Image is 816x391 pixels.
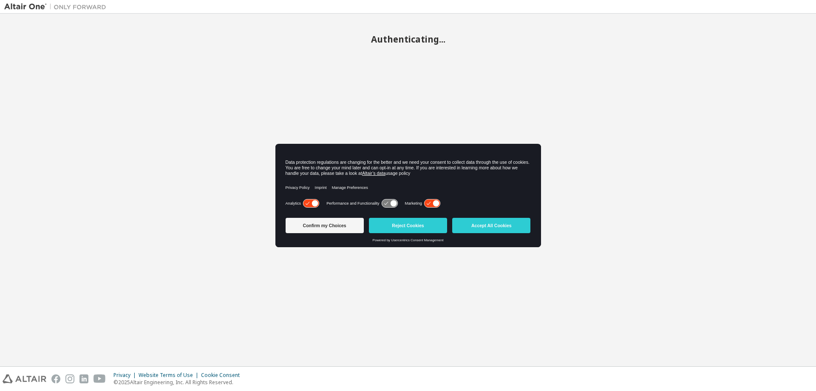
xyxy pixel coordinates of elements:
[4,3,110,11] img: Altair One
[93,374,106,383] img: youtube.svg
[139,372,201,379] div: Website Terms of Use
[4,34,812,45] h2: Authenticating...
[201,372,245,379] div: Cookie Consent
[113,379,245,386] p: © 2025 Altair Engineering, Inc. All Rights Reserved.
[113,372,139,379] div: Privacy
[65,374,74,383] img: instagram.svg
[79,374,88,383] img: linkedin.svg
[3,374,46,383] img: altair_logo.svg
[51,374,60,383] img: facebook.svg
